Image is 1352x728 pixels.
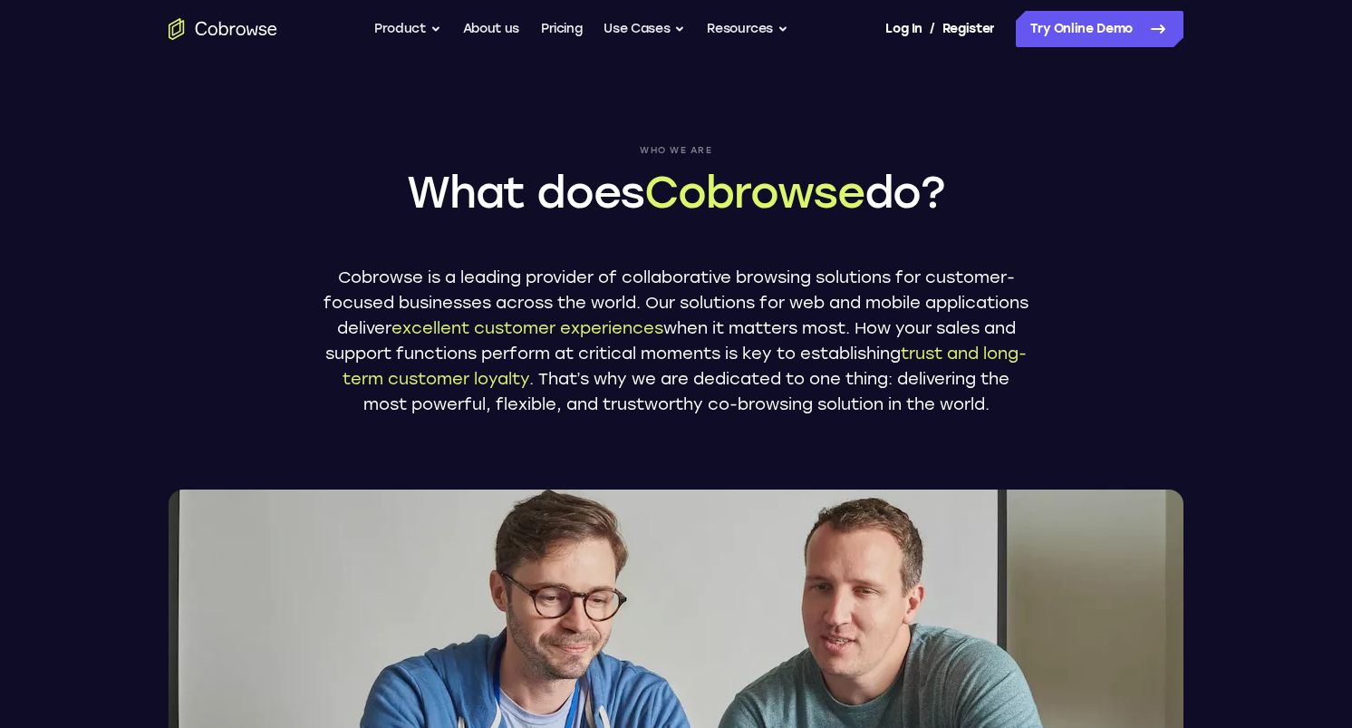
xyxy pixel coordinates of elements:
[323,163,1029,221] h1: What does do?
[644,166,864,218] span: Cobrowse
[374,11,441,47] button: Product
[942,11,995,47] a: Register
[930,18,935,40] span: /
[323,145,1029,156] span: Who we are
[169,18,277,40] a: Go to the home page
[707,11,788,47] button: Resources
[885,11,922,47] a: Log In
[604,11,685,47] button: Use Cases
[541,11,583,47] a: Pricing
[463,11,519,47] a: About us
[1016,11,1183,47] a: Try Online Demo
[391,318,663,338] span: excellent customer experiences
[323,265,1029,417] p: Cobrowse is a leading provider of collaborative browsing solutions for customer-focused businesse...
